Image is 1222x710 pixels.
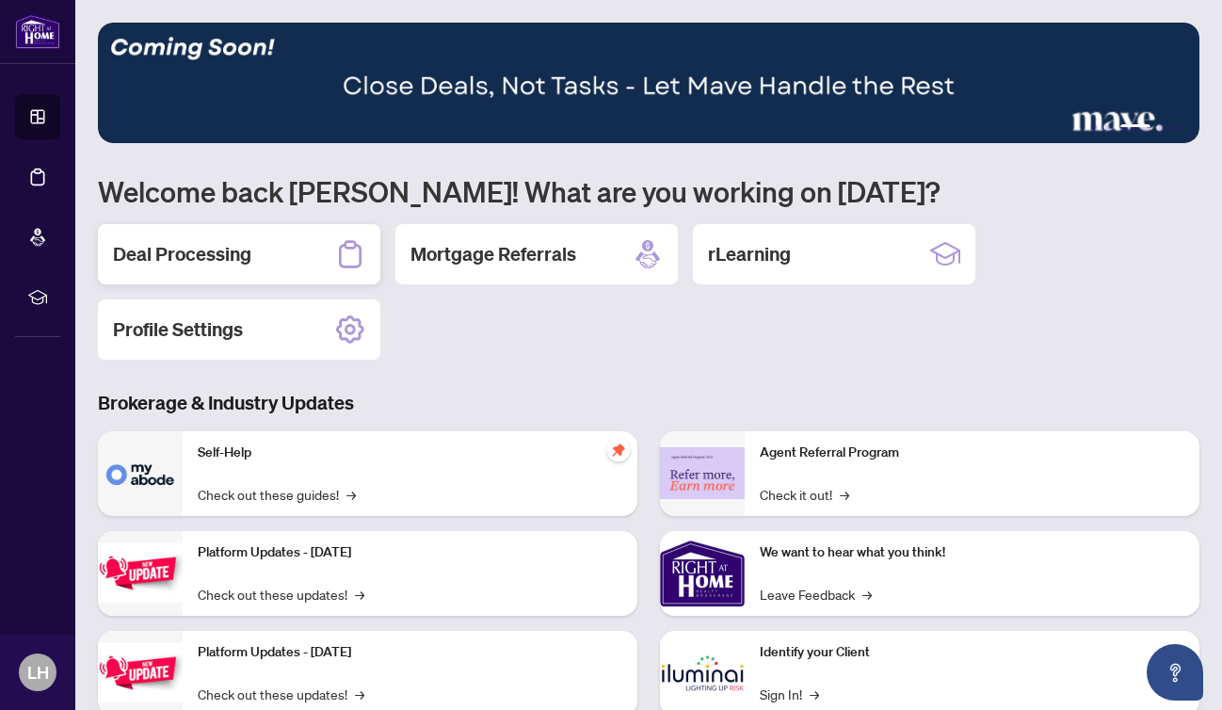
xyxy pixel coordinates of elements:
[840,484,849,505] span: →
[1147,644,1203,701] button: Open asap
[98,431,183,516] img: Self-Help
[760,542,1184,563] p: We want to hear what you think!
[810,684,819,704] span: →
[760,684,819,704] a: Sign In!→
[198,684,364,704] a: Check out these updates!→
[346,484,356,505] span: →
[98,390,1199,416] h3: Brokerage & Industry Updates
[198,542,622,563] p: Platform Updates - [DATE]
[355,584,364,605] span: →
[862,584,872,605] span: →
[198,642,622,663] p: Platform Updates - [DATE]
[27,659,49,686] span: LH
[15,14,60,49] img: logo
[98,23,1199,143] img: Slide 2
[760,443,1184,463] p: Agent Referral Program
[113,241,251,267] h2: Deal Processing
[98,643,183,702] img: Platform Updates - July 8, 2025
[708,241,791,267] h2: rLearning
[760,584,872,605] a: Leave Feedback→
[660,447,745,499] img: Agent Referral Program
[198,584,364,605] a: Check out these updates!→
[1105,124,1113,132] button: 2
[660,531,745,616] img: We want to hear what you think!
[98,543,183,603] img: Platform Updates - July 21, 2025
[355,684,364,704] span: →
[1173,124,1181,132] button: 5
[198,443,622,463] p: Self-Help
[1090,124,1098,132] button: 1
[410,241,576,267] h2: Mortgage Referrals
[98,173,1199,209] h1: Welcome back [PERSON_NAME]! What are you working on [DATE]?
[607,439,630,461] span: pushpin
[1158,124,1166,132] button: 4
[760,642,1184,663] p: Identify your Client
[198,484,356,505] a: Check out these guides!→
[113,316,243,343] h2: Profile Settings
[1120,124,1150,132] button: 3
[760,484,849,505] a: Check it out!→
